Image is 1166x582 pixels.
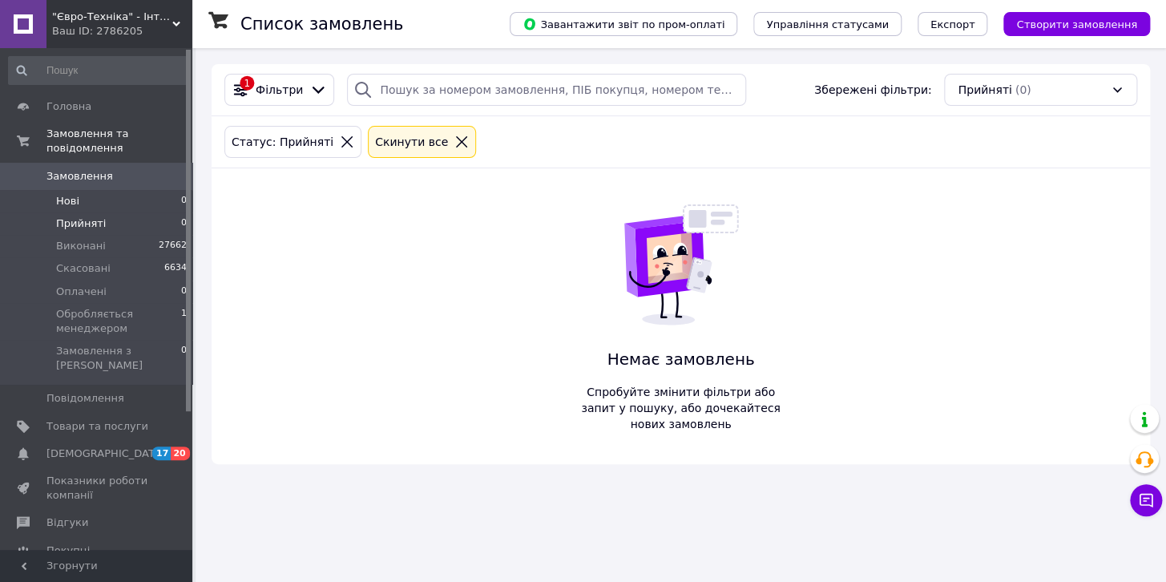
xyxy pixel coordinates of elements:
[46,127,192,156] span: Замовлення та повідомлення
[228,133,337,151] div: Статус: Прийняті
[52,10,172,24] span: "Євро-Техніка" - Інтернет-магазин
[56,307,181,336] span: Обробляється менеджером
[46,447,165,461] span: [DEMOGRAPHIC_DATA]
[56,239,106,253] span: Виконані
[164,261,187,276] span: 6634
[181,194,187,208] span: 0
[1003,12,1150,36] button: Створити замовлення
[181,285,187,299] span: 0
[46,391,124,406] span: Повідомлення
[575,384,787,432] span: Спробуйте змінити фільтри або запит у пошуку, або дочекайтеся нових замовлень
[171,447,189,460] span: 20
[56,285,107,299] span: Оплачені
[56,261,111,276] span: Скасовані
[347,74,745,106] input: Пошук за номером замовлення, ПІБ покупця, номером телефону, Email, номером накладної
[753,12,902,36] button: Управління статусами
[1015,83,1031,96] span: (0)
[814,82,931,98] span: Збережені фільтри:
[181,344,187,373] span: 0
[510,12,737,36] button: Завантажити звіт по пром-оплаті
[181,307,187,336] span: 1
[159,239,187,253] span: 27662
[240,14,403,34] h1: Список замовлень
[56,344,181,373] span: Замовлення з [PERSON_NAME]
[46,544,90,558] span: Покупці
[766,18,889,30] span: Управління статусами
[46,515,88,530] span: Відгуки
[56,194,79,208] span: Нові
[52,24,192,38] div: Ваш ID: 2786205
[1016,18,1137,30] span: Створити замовлення
[8,56,188,85] input: Пошук
[987,17,1150,30] a: Створити замовлення
[181,216,187,231] span: 0
[522,17,724,31] span: Завантажити звіт по пром-оплаті
[575,348,787,371] span: Немає замовлень
[918,12,988,36] button: Експорт
[46,474,148,503] span: Показники роботи компанії
[46,99,91,114] span: Головна
[46,169,113,184] span: Замовлення
[930,18,975,30] span: Експорт
[152,447,171,460] span: 17
[256,82,303,98] span: Фільтри
[56,216,106,231] span: Прийняті
[372,133,451,151] div: Cкинути все
[958,82,1011,98] span: Прийняті
[46,419,148,434] span: Товари та послуги
[1130,484,1162,516] button: Чат з покупцем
